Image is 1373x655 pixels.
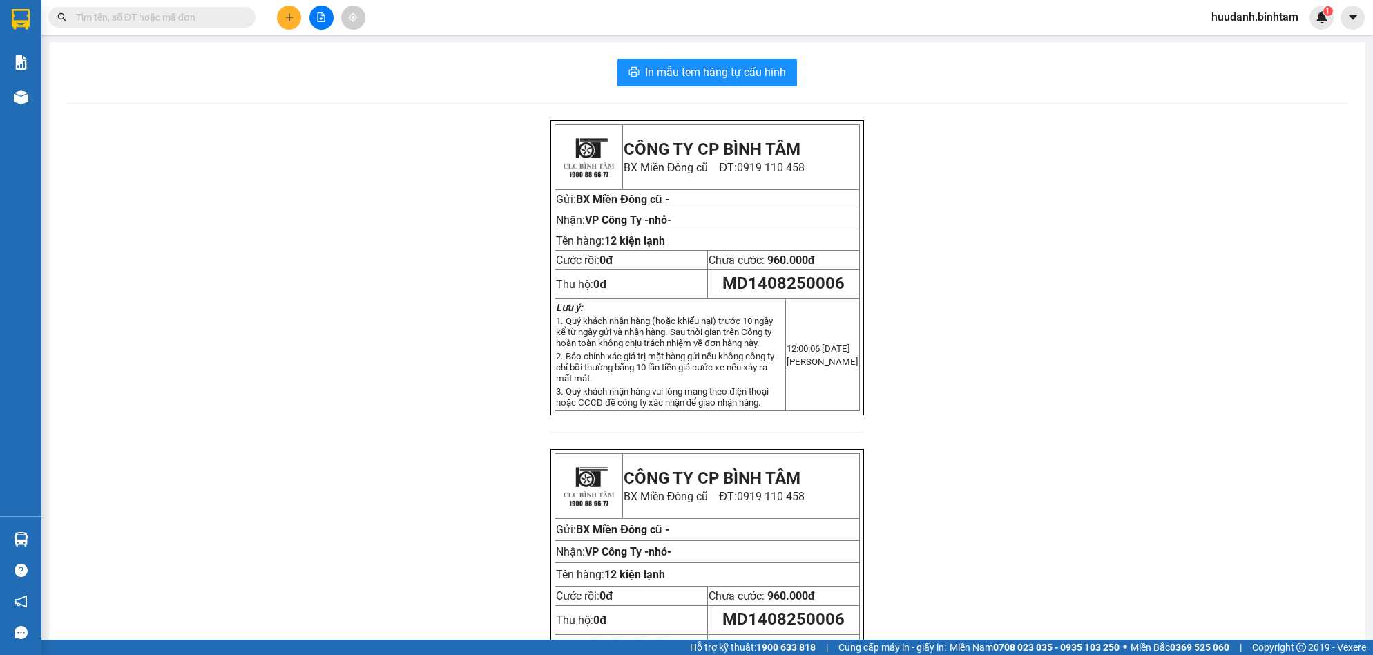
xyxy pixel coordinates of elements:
img: icon-new-feature [1316,11,1328,23]
span: Gửi: [556,193,576,206]
span: Gửi: [556,523,669,536]
img: logo [557,455,620,517]
img: warehouse-icon [14,532,28,547]
img: warehouse-icon [14,90,28,104]
span: Thu hộ: [556,278,606,291]
span: aim [348,12,358,22]
span: BX Miền Đông cũ - [576,523,669,536]
button: aim [341,6,365,30]
button: printerIn mẫu tem hàng tự cấu hình [617,59,797,86]
span: 0đ [599,254,613,267]
span: VP Công Ty - [585,545,671,558]
span: message [15,626,28,639]
strong: Lưu ý: [556,302,583,313]
span: 2. Bảo chính xác giá trị mặt hàng gửi nếu không công ty chỉ bồi thường bằng 10 lần tiền giá cước ... [556,351,774,383]
span: BX Miền Đông cũ ĐT: [624,490,805,503]
span: 1 [1325,6,1330,16]
span: | [826,640,828,655]
span: Miền Nam [950,640,1120,655]
strong: 0đ [593,278,606,291]
span: BX Miền Đông cũ - [576,193,669,206]
span: 960.000đ [767,254,815,267]
span: nhỏ [649,213,671,227]
span: search [57,12,67,22]
span: - [667,545,671,558]
strong: CÔNG TY CP BÌNH TÂM [624,468,800,488]
span: Nhận: [556,213,671,227]
strong: 0369 525 060 [1170,642,1229,653]
span: VP Công Ty - [585,213,671,227]
span: 12 kiện lạnh [604,568,665,581]
button: file-add [309,6,334,30]
strong: 0708 023 035 - 0935 103 250 [993,642,1120,653]
span: Chưa cước: [709,254,815,267]
span: Chưa cước: [709,589,815,602]
span: Miền Bắc [1131,640,1229,655]
span: huudanh.binhtam [1200,8,1309,26]
span: 0đ [599,589,613,602]
span: plus [285,12,294,22]
span: - [667,213,671,227]
span: Cước rồi: [556,254,613,267]
span: In mẫu tem hàng tự cấu hình [645,64,786,81]
span: Cung cấp máy in - giấy in: [838,640,946,655]
span: 960.000đ [767,589,815,602]
span: question-circle [15,564,28,577]
span: 0919 110 458 [737,161,805,174]
input: Tìm tên, số ĐT hoặc mã đơn [76,10,239,25]
strong: CÔNG TY CP BÌNH TÂM [624,140,800,159]
span: 12:00:06 [DATE] [787,343,850,354]
span: Cước rồi: [556,589,613,602]
span: copyright [1296,643,1306,652]
span: MD1408250006 [722,609,845,629]
span: printer [628,66,640,79]
span: Nhận: [556,545,671,558]
span: [PERSON_NAME] [787,357,858,367]
strong: 0đ [593,614,606,627]
span: MD1408250006 [722,274,845,293]
span: 1. Quý khách nhận hàng (hoặc khiếu nại) trước 10 ngày kể từ ngày gửi và nhận hàng. Sau thời gian ... [556,316,773,348]
span: nhỏ [649,545,671,558]
img: logo-vxr [12,9,30,30]
span: BX Miền Đông cũ ĐT: [624,161,805,174]
sup: 1 [1323,6,1333,16]
img: logo [557,126,620,188]
span: 3. Quý khách nhận hàng vui lòng mang theo điện thoại hoặc CCCD đề công ty xác nhận để giao nhận h... [556,386,768,408]
span: Tên hàng: [556,568,665,581]
strong: 1900 633 818 [756,642,816,653]
span: Tên hàng: [556,234,665,247]
button: caret-down [1341,6,1365,30]
span: notification [15,595,28,608]
span: Thu hộ: [556,614,606,627]
span: file-add [316,12,326,22]
img: solution-icon [14,55,28,70]
span: ⚪️ [1123,645,1127,650]
span: caret-down [1347,11,1359,23]
span: 12 kiện lạnh [604,234,665,247]
span: 0919 110 458 [737,490,805,503]
span: Hỗ trợ kỹ thuật: [690,640,816,655]
button: plus [277,6,301,30]
span: | [1240,640,1242,655]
